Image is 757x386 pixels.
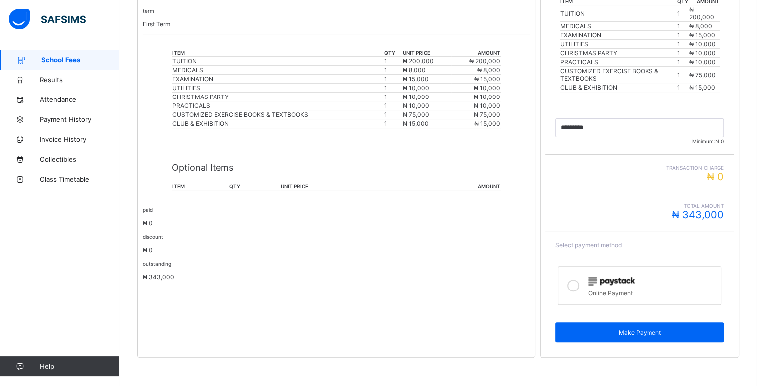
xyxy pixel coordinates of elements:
th: unit price [402,49,451,57]
td: 1 [384,93,402,101]
span: ₦ 15,000 [474,75,500,83]
span: Collectibles [40,155,119,163]
small: paid [143,207,153,213]
small: term [143,8,154,14]
td: 1 [384,119,402,128]
span: ₦ 0 [143,219,153,227]
span: Attendance [40,96,119,103]
span: ₦ 10,000 [689,49,716,57]
span: School Fees [41,56,119,64]
td: CHRISTMAS PARTY [560,49,677,58]
span: ₦ 0 [707,171,724,183]
span: Payment History [40,115,119,123]
span: Results [40,76,119,84]
div: CLUB & EXHIBITION [172,120,383,127]
img: paystack.0b99254114f7d5403c0525f3550acd03.svg [588,277,635,286]
span: ₦ 75,000 [689,71,716,79]
td: 1 [677,67,689,83]
small: discount [143,234,163,240]
span: ₦ 15,000 [403,75,429,83]
td: 1 [677,40,689,49]
span: ₦ 15,000 [689,31,715,39]
span: ₦ 0 [143,246,153,254]
td: MEDICALS [560,22,677,31]
span: Class Timetable [40,175,119,183]
span: ₦ 15,000 [474,120,500,127]
th: item [172,183,229,190]
td: PRACTICALS [560,58,677,67]
th: item [172,49,384,57]
span: ₦ 10,000 [403,93,429,100]
th: qty [384,49,402,57]
span: ₦ 10,000 [689,40,716,48]
td: 1 [384,57,402,66]
td: 1 [384,84,402,93]
div: UTILITIES [172,84,383,92]
div: MEDICALS [172,66,383,74]
span: ₦ 200,000 [689,6,714,21]
span: ₦ 10,000 [474,93,500,100]
span: ₦ 15,000 [689,84,715,91]
td: TUITION [560,5,677,22]
div: PRACTICALS [172,102,383,109]
td: 1 [677,83,689,92]
td: 1 [384,75,402,84]
span: ₦ 75,000 [403,111,429,118]
td: EXAMINATION [560,31,677,40]
p: First Term [143,20,530,28]
div: TUITION [172,57,383,65]
th: qty [229,183,280,190]
th: unit price [280,183,401,190]
div: CUSTOMIZED EXERCISE BOOKS & TEXTBOOKS [172,111,383,118]
td: 1 [677,22,689,31]
div: Online Payment [588,287,716,297]
span: Help [40,362,119,370]
span: ₦ 0 [715,138,724,144]
span: ₦ 8,000 [477,66,500,74]
span: Select payment method [555,241,622,249]
td: 1 [677,31,689,40]
p: Optional Items [172,162,501,173]
span: Total Amount [555,203,724,209]
span: ₦ 75,000 [474,111,500,118]
span: ₦ 343,000 [143,273,174,281]
td: 1 [677,49,689,58]
span: Transaction charge [555,165,724,171]
span: ₦ 8,000 [403,66,426,74]
span: Invoice History [40,135,119,143]
td: CUSTOMIZED EXERCISE BOOKS & TEXTBOOKS [560,67,677,83]
img: safsims [9,9,86,30]
span: Make Payment [563,329,716,336]
span: ₦ 10,000 [403,84,429,92]
td: 1 [384,110,402,119]
td: 1 [384,101,402,110]
span: ₦ 10,000 [689,58,716,66]
small: outstanding [143,261,171,267]
span: ₦ 343,000 [672,209,724,221]
td: CLUB & EXHIBITION [560,83,677,92]
span: ₦ 10,000 [474,84,500,92]
td: UTILITIES [560,40,677,49]
div: EXAMINATION [172,75,383,83]
span: ₦ 200,000 [403,57,433,65]
td: 1 [677,58,689,67]
span: ₦ 8,000 [689,22,712,30]
span: Minimum: [555,138,724,144]
span: ₦ 10,000 [474,102,500,109]
td: 1 [384,66,402,75]
th: amount [401,183,501,190]
span: ₦ 10,000 [403,102,429,109]
span: ₦ 200,000 [469,57,500,65]
div: CHRISTMAS PARTY [172,93,383,100]
th: amount [451,49,501,57]
td: 1 [677,5,689,22]
span: ₦ 15,000 [403,120,429,127]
